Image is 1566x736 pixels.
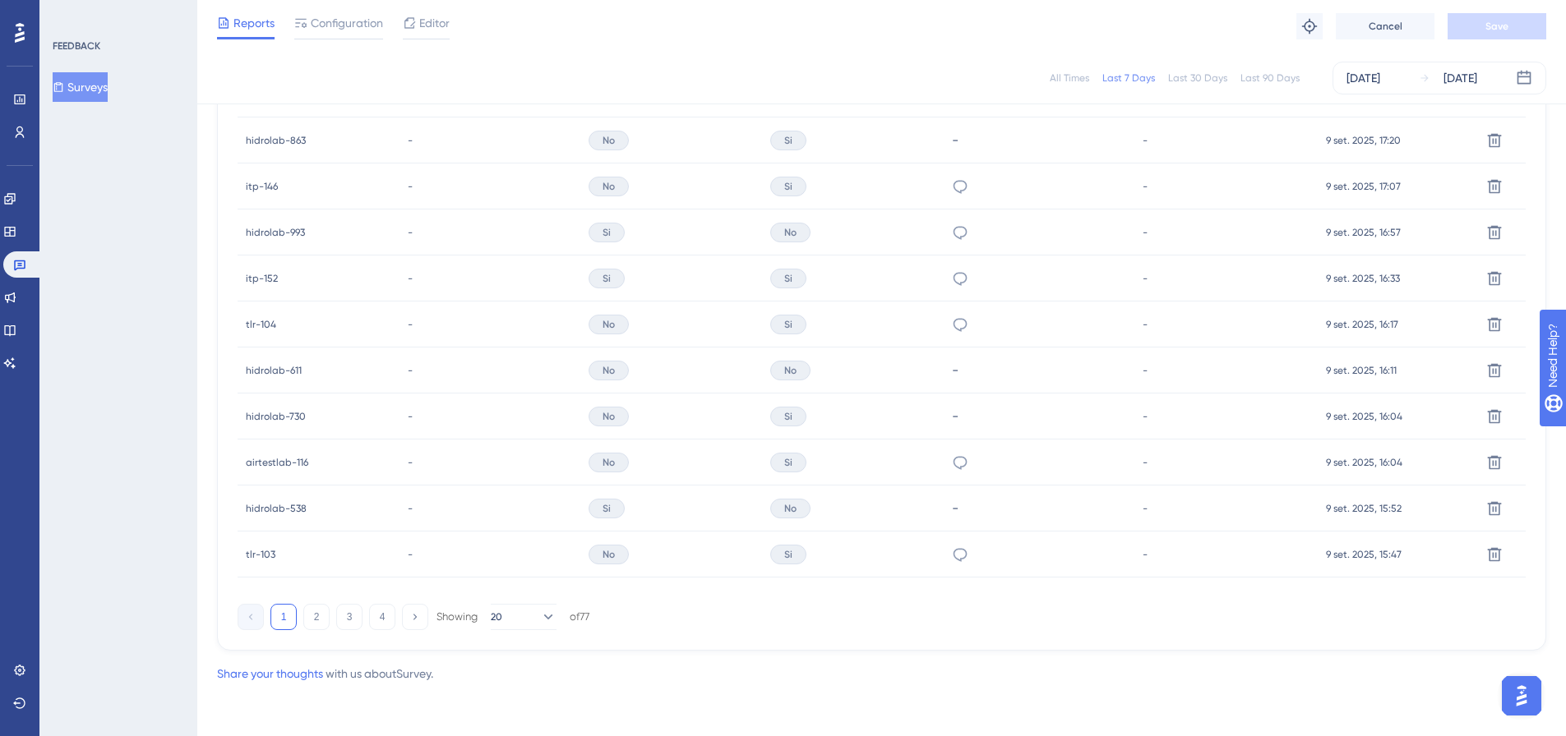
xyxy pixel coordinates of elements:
[1336,13,1434,39] button: Cancel
[1050,71,1089,85] div: All Times
[603,318,615,331] span: No
[603,272,611,285] span: Si
[784,502,797,515] span: No
[1143,134,1148,147] span: -
[784,318,792,331] span: Si
[491,610,502,623] span: 20
[408,180,413,193] span: -
[603,410,615,423] span: No
[784,272,792,285] span: Si
[408,226,413,239] span: -
[1168,71,1227,85] div: Last 30 Days
[246,548,275,561] span: tlr-103
[603,548,615,561] span: No
[408,364,413,377] span: -
[246,364,302,377] span: hidrolab-611
[784,180,792,193] span: Si
[952,500,1126,516] div: -
[217,667,323,680] a: Share your thoughts
[603,502,611,515] span: Si
[1143,272,1148,285] span: -
[1326,272,1400,285] span: 9 set. 2025, 16:33
[1240,71,1300,85] div: Last 90 Days
[1143,410,1148,423] span: -
[408,410,413,423] span: -
[784,364,797,377] span: No
[1444,68,1477,88] div: [DATE]
[246,180,278,193] span: itp-146
[246,456,308,469] span: airtestlab-116
[246,272,278,285] span: itp-152
[303,604,330,630] button: 2
[408,456,413,469] span: -
[408,318,413,331] span: -
[336,604,363,630] button: 3
[570,609,589,624] div: of 77
[408,134,413,147] span: -
[1347,68,1380,88] div: [DATE]
[784,226,797,239] span: No
[1143,180,1148,193] span: -
[603,226,611,239] span: Si
[784,134,792,147] span: Si
[246,226,305,239] span: hidrolab-993
[246,134,306,147] span: hidrolab-863
[1485,20,1508,33] span: Save
[952,132,1126,148] div: -
[952,408,1126,424] div: -
[784,456,792,469] span: Si
[1326,180,1401,193] span: 9 set. 2025, 17:07
[53,39,100,53] div: FEEDBACK
[246,410,306,423] span: hidrolab-730
[246,318,276,331] span: tlr-104
[246,502,307,515] span: hidrolab-538
[408,548,413,561] span: -
[1448,13,1546,39] button: Save
[784,410,792,423] span: Si
[270,604,297,630] button: 1
[1143,548,1148,561] span: -
[1143,364,1148,377] span: -
[784,548,792,561] span: Si
[1326,456,1402,469] span: 9 set. 2025, 16:04
[1143,226,1148,239] span: -
[603,180,615,193] span: No
[419,13,450,33] span: Editor
[1326,226,1401,239] span: 9 set. 2025, 16:57
[1326,364,1397,377] span: 9 set. 2025, 16:11
[1497,671,1546,720] iframe: UserGuiding AI Assistant Launcher
[952,362,1126,378] div: -
[603,364,615,377] span: No
[1102,71,1155,85] div: Last 7 Days
[1326,502,1402,515] span: 9 set. 2025, 15:52
[491,604,557,630] button: 20
[39,4,103,24] span: Need Help?
[1326,548,1402,561] span: 9 set. 2025, 15:47
[369,604,395,630] button: 4
[437,609,478,624] div: Showing
[53,72,108,102] button: Surveys
[603,456,615,469] span: No
[1143,502,1148,515] span: -
[233,13,275,33] span: Reports
[1143,318,1148,331] span: -
[1326,318,1398,331] span: 9 set. 2025, 16:17
[603,134,615,147] span: No
[1369,20,1402,33] span: Cancel
[311,13,383,33] span: Configuration
[408,502,413,515] span: -
[408,272,413,285] span: -
[1326,410,1402,423] span: 9 set. 2025, 16:04
[1143,456,1148,469] span: -
[217,664,433,683] div: with us about Survey .
[1326,134,1401,147] span: 9 set. 2025, 17:20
